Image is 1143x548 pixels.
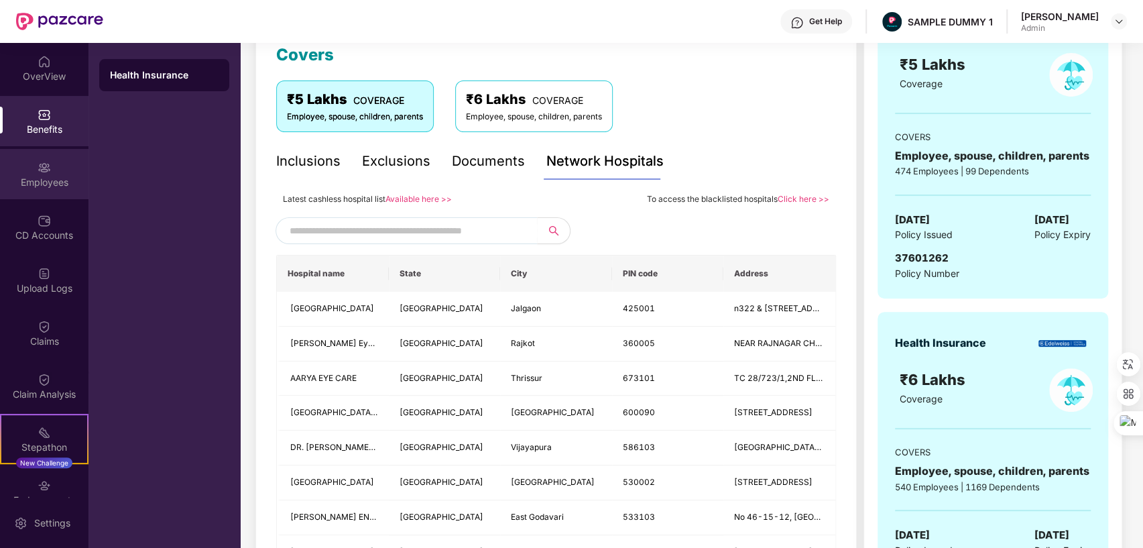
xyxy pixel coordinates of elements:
[389,431,501,465] td: Karnataka
[389,256,501,292] th: State
[500,431,612,465] td: Vijayapura
[38,479,51,492] img: svg+xml;base64,PHN2ZyBpZD0iRW5kb3JzZW1lbnRzIiB4bWxucz0iaHR0cDovL3d3dy53My5vcmcvMjAwMC9zdmciIHdpZH...
[723,362,835,396] td: TC 28/723/1,2ND FLOOR PALLITHANAM, BUS STAND
[277,396,389,431] td: M N EYE HOSPITAL - Besant Nagar
[277,362,389,396] td: AARYA EYE CARE
[466,111,602,123] div: Employee, spouse, children, parents
[623,373,655,383] span: 673101
[899,393,942,404] span: Coverage
[623,512,655,522] span: 533103
[511,338,535,348] span: Rajkot
[290,407,534,417] span: [GEOGRAPHIC_DATA] - [PERSON_NAME][GEOGRAPHIC_DATA]
[899,78,942,89] span: Coverage
[623,407,655,417] span: 600090
[500,465,612,500] td: Visakhapatnam
[623,303,655,313] span: 425001
[290,442,531,452] span: DR. [PERSON_NAME][GEOGRAPHIC_DATA]- Only For SKDRDP
[612,256,724,292] th: PIN code
[389,465,501,500] td: Andhra Pradesh
[647,194,778,204] span: To access the blacklisted hospitals
[283,194,385,204] span: Latest cashless hospital list
[30,516,74,530] div: Settings
[511,477,595,487] span: [GEOGRAPHIC_DATA]
[466,89,602,110] div: ₹6 Lakhs
[1021,10,1099,23] div: [PERSON_NAME]
[511,303,541,313] span: Jalgaon
[723,292,835,327] td: n322 & 322 AKASHWANI CHOWK, NH 6 VIDYA NAGAR
[734,477,813,487] span: [STREET_ADDRESS]
[778,194,829,204] a: Click here >>
[623,338,655,348] span: 360005
[362,151,430,172] div: Exclusions
[895,130,1091,144] div: COVERS
[734,268,825,279] span: Address
[389,362,501,396] td: Kerala
[400,512,483,522] span: [GEOGRAPHIC_DATA]
[537,225,570,236] span: search
[546,151,664,172] div: Network Hospitals
[511,373,542,383] span: Thrissur
[899,56,969,73] span: ₹5 Lakhs
[1034,212,1069,228] span: [DATE]
[288,268,378,279] span: Hospital name
[389,500,501,535] td: Andhra Pradesh
[895,445,1091,459] div: COVERS
[809,16,842,27] div: Get Help
[511,407,595,417] span: [GEOGRAPHIC_DATA]
[1,441,87,454] div: Stepathon
[389,396,501,431] td: Tamil Nadu
[400,442,483,452] span: [GEOGRAPHIC_DATA]
[723,256,835,292] th: Address
[723,500,835,535] td: No 46-15-12, Opp Gandhipark Main Gate, Danavaipeta
[723,431,835,465] td: BLDE Road GACCHIINKATTI, COLONY VIJAYAPUR
[532,95,583,106] span: COVERAGE
[400,373,483,383] span: [GEOGRAPHIC_DATA]
[277,256,389,292] th: Hospital name
[734,373,943,383] span: TC 28/723/1,2ND FLOOR PALLITHANAM, BUS STAND
[790,16,804,30] img: svg+xml;base64,PHN2ZyBpZD0iSGVscC0zMngzMiIgeG1sbnM9Imh0dHA6Ly93d3cudzMub3JnLzIwMDAvc3ZnIiB3aWR0aD...
[38,108,51,121] img: svg+xml;base64,PHN2ZyBpZD0iQmVuZWZpdHMiIHhtbG5zPSJodHRwOi8vd3d3LnczLm9yZy8yMDAwL3N2ZyIgd2lkdGg9Ij...
[1114,16,1124,27] img: svg+xml;base64,PHN2ZyBpZD0iRHJvcGRvd24tMzJ4MzIiIHhtbG5zPSJodHRwOi8vd3d3LnczLm9yZy8yMDAwL3N2ZyIgd2...
[353,95,404,106] span: COVERAGE
[899,371,969,388] span: ₹6 Lakhs
[500,256,612,292] th: City
[290,338,438,348] span: [PERSON_NAME] Eye Hospitals Pvt Ltd
[14,516,27,530] img: svg+xml;base64,PHN2ZyBpZD0iU2V0dGluZy0yMHgyMCIgeG1sbnM9Imh0dHA6Ly93d3cudzMub3JnLzIwMDAvc3ZnIiB3aW...
[882,12,902,32] img: Pazcare_Alternative_logo-01-01.png
[908,15,993,28] div: SAMPLE DUMMY 1
[500,500,612,535] td: East Godavari
[400,303,483,313] span: [GEOGRAPHIC_DATA]
[38,320,51,333] img: svg+xml;base64,PHN2ZyBpZD0iQ2xhaW0iIHhtbG5zPSJodHRwOi8vd3d3LnczLm9yZy8yMDAwL3N2ZyIgd2lkdGg9IjIwIi...
[723,396,835,431] td: E- 30, Block number, 4, 50, 2nd Ave
[277,431,389,465] td: DR. BIDARIS ASHWINI HOSPITAL- Only For SKDRDP
[895,227,953,242] span: Policy Issued
[895,148,1091,164] div: Employee, spouse, children, parents
[500,396,612,431] td: Chennai
[400,407,483,417] span: [GEOGRAPHIC_DATA]
[734,338,1112,348] span: NEAR RAJNAGAR CHOWK [GEOGRAPHIC_DATA], BESIDE [DEMOGRAPHIC_DATA][PERSON_NAME]
[734,512,965,522] span: No 46-15-12, [GEOGRAPHIC_DATA], [GEOGRAPHIC_DATA]
[287,89,423,110] div: ₹5 Lakhs
[734,303,843,313] span: n322 & [STREET_ADDRESS]
[895,212,930,228] span: [DATE]
[895,164,1091,178] div: 474 Employees | 99 Dependents
[895,268,959,279] span: Policy Number
[290,477,374,487] span: [GEOGRAPHIC_DATA]
[389,327,501,362] td: Gujarat
[287,111,423,123] div: Employee, spouse, children, parents
[1021,23,1099,34] div: Admin
[290,512,515,522] span: [PERSON_NAME] ENT HOSPITAL AND RESEARCH CENTRE
[623,442,655,452] span: 586103
[38,214,51,227] img: svg+xml;base64,PHN2ZyBpZD0iQ0RfQWNjb3VudHMiIGRhdGEtbmFtZT0iQ0QgQWNjb3VudHMiIHhtbG5zPSJodHRwOi8vd3...
[290,373,357,383] span: AARYA EYE CARE
[385,194,452,204] a: Available here >>
[511,512,564,522] span: East Godavari
[723,327,835,362] td: NEAR RAJNAGAR CHOWK NANA MUVA MAIN ROAD, BESIDE SURYAMUKHI HANUMAN TEMPLE
[537,217,570,244] button: search
[277,465,389,500] td: INDUS HOSPITAL
[38,373,51,386] img: svg+xml;base64,PHN2ZyBpZD0iQ2xhaW0iIHhtbG5zPSJodHRwOi8vd3d3LnczLm9yZy8yMDAwL3N2ZyIgd2lkdGg9IjIwIi...
[500,292,612,327] td: Jalgaon
[734,407,813,417] span: [STREET_ADDRESS]
[1034,227,1091,242] span: Policy Expiry
[734,442,906,452] span: [GEOGRAPHIC_DATA], [GEOGRAPHIC_DATA]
